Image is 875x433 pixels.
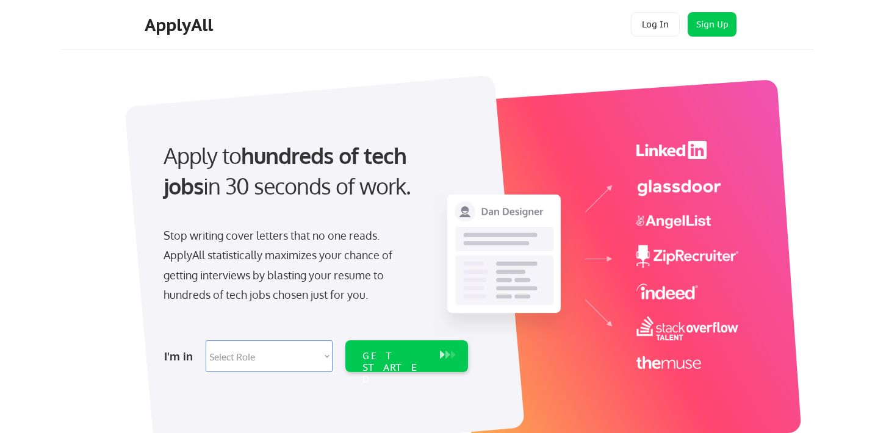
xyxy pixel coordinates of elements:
div: Apply to in 30 seconds of work. [164,140,463,202]
div: ApplyAll [145,15,217,35]
button: Log In [631,12,680,37]
div: I'm in [164,346,198,366]
div: Stop writing cover letters that no one reads. ApplyAll statistically maximizes your chance of get... [164,226,414,305]
button: Sign Up [688,12,736,37]
strong: hundreds of tech jobs [164,141,412,199]
div: GET STARTED [362,350,428,385]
